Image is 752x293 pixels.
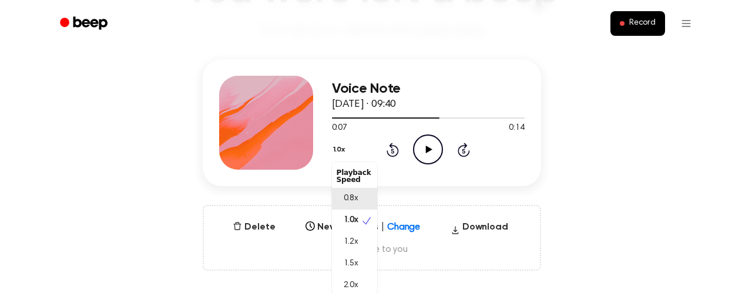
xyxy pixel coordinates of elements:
span: 1.0x [344,214,358,227]
button: 1.0x [332,140,350,160]
span: 1.5x [344,258,358,270]
span: 2.0x [344,279,358,292]
span: 0.8x [344,193,358,205]
div: Playback Speed [332,164,377,188]
span: 1.2x [344,236,358,248]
